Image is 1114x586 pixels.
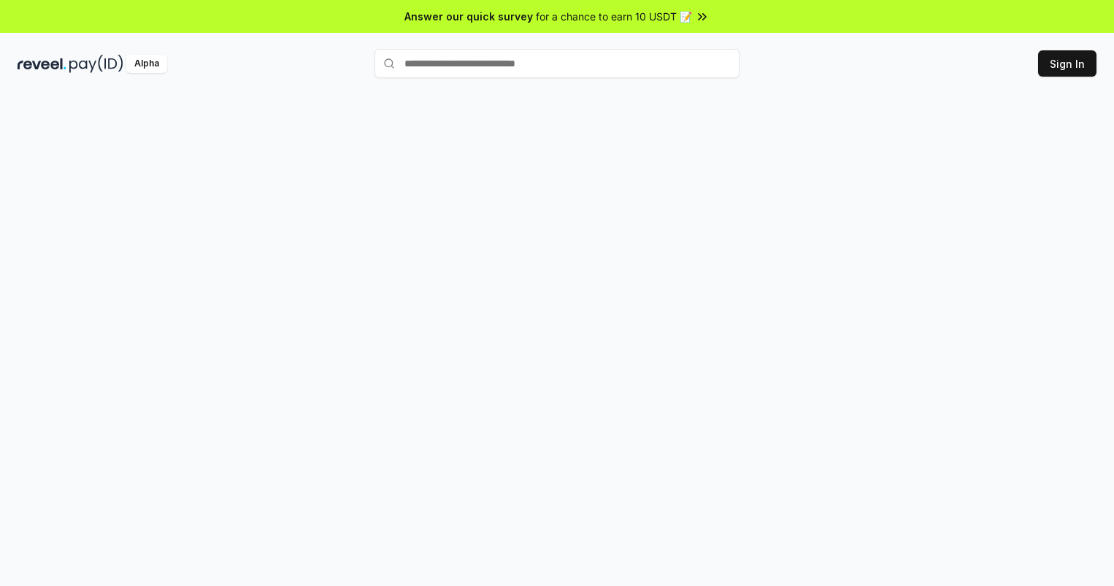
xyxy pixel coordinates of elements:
span: for a chance to earn 10 USDT 📝 [536,9,692,24]
img: pay_id [69,55,123,73]
span: Answer our quick survey [404,9,533,24]
img: reveel_dark [18,55,66,73]
button: Sign In [1038,50,1096,77]
div: Alpha [126,55,167,73]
